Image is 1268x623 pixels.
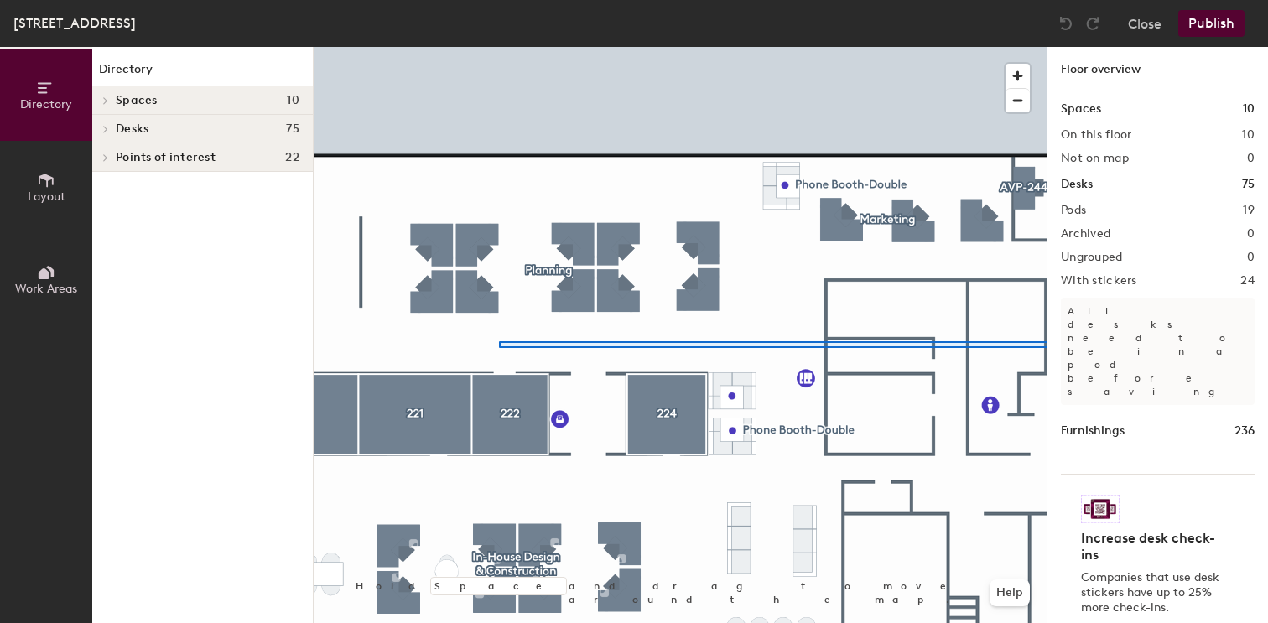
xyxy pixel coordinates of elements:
[1061,274,1137,288] h2: With stickers
[116,94,158,107] span: Spaces
[1061,204,1086,217] h2: Pods
[92,60,313,86] h1: Directory
[1247,152,1255,165] h2: 0
[1061,422,1125,440] h1: Furnishings
[1061,100,1101,118] h1: Spaces
[1061,152,1129,165] h2: Not on map
[1240,274,1255,288] h2: 24
[1061,227,1110,241] h2: Archived
[1178,10,1245,37] button: Publish
[1234,422,1255,440] h1: 236
[116,151,216,164] span: Points of interest
[990,579,1030,606] button: Help
[1243,100,1255,118] h1: 10
[285,151,299,164] span: 22
[1058,15,1074,32] img: Undo
[1242,128,1255,142] h2: 10
[1081,570,1224,615] p: Companies that use desk stickers have up to 25% more check-ins.
[1061,251,1123,264] h2: Ungrouped
[1081,495,1120,523] img: Sticker logo
[1061,298,1255,405] p: All desks need to be in a pod before saving
[116,122,148,136] span: Desks
[1081,530,1224,563] h4: Increase desk check-ins
[287,94,299,107] span: 10
[15,282,77,296] span: Work Areas
[20,97,72,112] span: Directory
[1084,15,1101,32] img: Redo
[1243,204,1255,217] h2: 19
[1242,175,1255,194] h1: 75
[28,189,65,204] span: Layout
[1061,128,1132,142] h2: On this floor
[13,13,136,34] div: [STREET_ADDRESS]
[1128,10,1161,37] button: Close
[1047,47,1268,86] h1: Floor overview
[1061,175,1093,194] h1: Desks
[1247,227,1255,241] h2: 0
[1247,251,1255,264] h2: 0
[286,122,299,136] span: 75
